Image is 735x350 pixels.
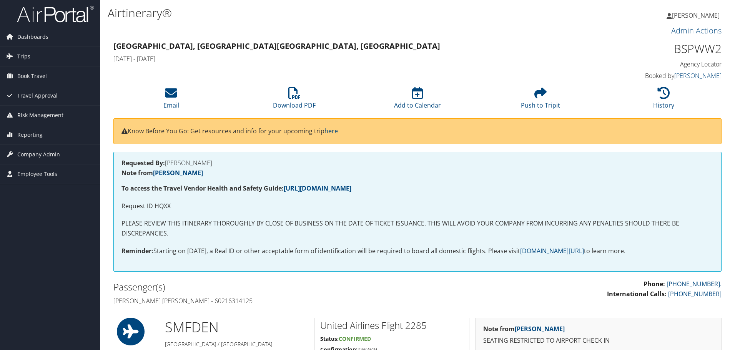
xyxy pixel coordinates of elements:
span: Travel Approval [17,86,58,105]
strong: Reminder: [121,247,153,255]
a: [URL][DOMAIN_NAME] [284,184,351,192]
h1: BSPWW2 [578,41,722,57]
h4: [PERSON_NAME] [PERSON_NAME] - 60216314125 [113,297,412,305]
strong: Status: [320,335,339,342]
a: Email [163,91,179,109]
a: [PERSON_NAME] [515,325,565,333]
span: Trips [17,47,30,66]
p: PLEASE REVIEW THIS ITINERARY THOROUGHLY BY CLOSE OF BUSINESS ON THE DATE OF TICKET ISSUANCE. THIS... [121,219,713,238]
h1: Airtinerary® [108,5,521,21]
h4: Booked by [578,71,722,80]
span: Reporting [17,125,43,144]
a: History [653,91,674,109]
a: [PHONE_NUMBER]. [667,280,722,288]
strong: Requested By: [121,159,165,167]
strong: To access the Travel Vendor Health and Safety Guide: [121,184,351,192]
p: Starting on [DATE], a Real ID or other acceptable form of identification will be required to boar... [121,246,713,256]
h4: Agency Locator [578,60,722,68]
a: [PERSON_NAME] [667,4,727,27]
span: Company Admin [17,145,60,164]
h2: United Airlines Flight 2285 [320,319,463,332]
span: [PERSON_NAME] [672,11,720,20]
h5: [GEOGRAPHIC_DATA] / [GEOGRAPHIC_DATA] [165,340,308,348]
span: Dashboards [17,27,48,46]
a: Download PDF [273,91,316,109]
span: Book Travel [17,66,47,86]
strong: Phone: [644,280,665,288]
h4: [PERSON_NAME] [121,160,713,166]
h2: Passenger(s) [113,280,412,294]
img: airportal-logo.png [17,5,94,23]
p: Request ID HQXX [121,201,713,211]
span: Employee Tools [17,164,57,184]
h4: [DATE] - [DATE] [113,55,567,63]
span: Risk Management [17,106,63,125]
a: here [324,127,338,135]
strong: International Calls: [607,290,667,298]
a: [PERSON_NAME] [153,169,203,177]
strong: [GEOGRAPHIC_DATA], [GEOGRAPHIC_DATA] [GEOGRAPHIC_DATA], [GEOGRAPHIC_DATA] [113,41,440,51]
h1: SMF DEN [165,318,308,337]
a: Push to Tripit [521,91,560,109]
span: Confirmed [339,335,371,342]
a: [PHONE_NUMBER] [668,290,722,298]
p: Know Before You Go: Get resources and info for your upcoming trip [121,126,713,136]
p: SEATING RESTRICTED TO AIRPORT CHECK IN [483,336,713,346]
strong: Note from [121,169,203,177]
a: Admin Actions [671,25,722,36]
a: [DOMAIN_NAME][URL] [520,247,584,255]
a: Add to Calendar [394,91,441,109]
strong: Note from [483,325,565,333]
a: [PERSON_NAME] [674,71,722,80]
